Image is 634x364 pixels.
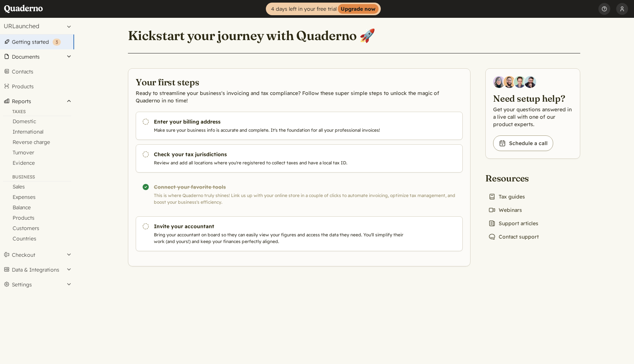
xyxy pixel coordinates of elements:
[493,135,553,151] a: Schedule a call
[154,160,407,166] p: Review and add all locations where you're registered to collect taxes and have a local tax ID.
[503,76,515,88] img: Jairo Fumero, Account Executive at Quaderno
[154,127,407,134] p: Make sure your business info is accurate and complete. It's the foundation for all your professio...
[56,39,58,45] span: 3
[136,144,463,173] a: Check your tax jurisdictions Review and add all locations where you're registered to collect taxe...
[154,151,407,158] h3: Check your tax jurisdictions
[485,232,542,242] a: Contact support
[514,76,526,88] img: Ivo Oltmans, Business Developer at Quaderno
[3,174,71,181] div: Business
[493,106,572,128] p: Get your questions answered in a live call with one of our product experts.
[3,109,71,116] div: Taxes
[485,218,541,229] a: Support articles
[154,118,407,125] h3: Enter your billing address
[338,4,379,14] strong: Upgrade now
[154,232,407,245] p: Bring your accountant on board so they can easily view your figures and access the data they need...
[524,76,536,88] img: Javier Rubio, DevRel at Quaderno
[136,76,463,88] h2: Your first steps
[266,3,381,15] a: 4 days left in your free trialUpgrade now
[485,205,525,215] a: Webinars
[136,89,463,104] p: Ready to streamline your business's invoicing and tax compliance? Follow these super simple steps...
[485,172,542,184] h2: Resources
[136,216,463,251] a: Invite your accountant Bring your accountant on board so they can easily view your figures and ac...
[128,27,375,44] h1: Kickstart your journey with Quaderno 🚀
[493,92,572,104] h2: Need setup help?
[485,191,528,202] a: Tax guides
[136,112,463,140] a: Enter your billing address Make sure your business info is accurate and complete. It's the founda...
[493,76,505,88] img: Diana Carrasco, Account Executive at Quaderno
[154,223,407,230] h3: Invite your accountant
